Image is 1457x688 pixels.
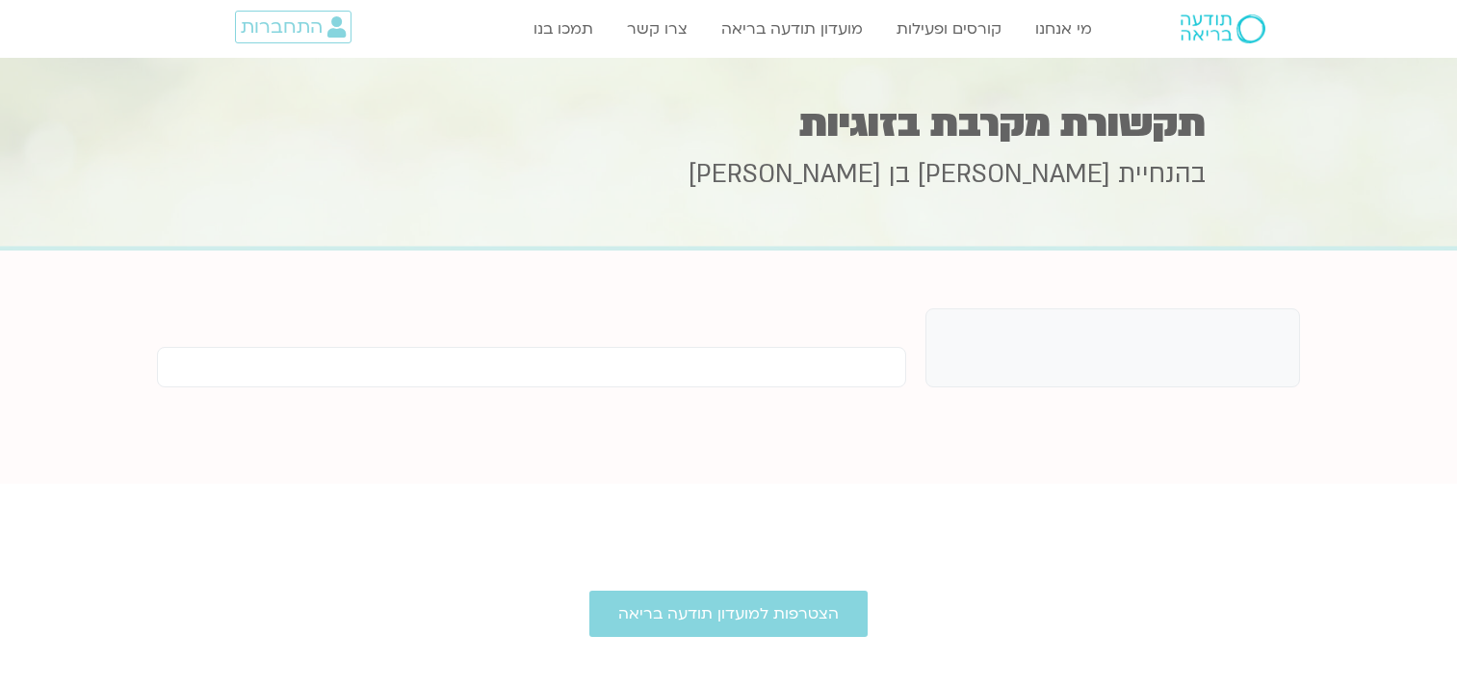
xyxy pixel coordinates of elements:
a: מי אנחנו [1026,11,1102,47]
a: צרו קשר [617,11,697,47]
a: התחברות [235,11,351,43]
span: בהנחיית [1118,157,1206,192]
span: [PERSON_NAME] בן [PERSON_NAME] [689,157,1110,192]
img: תודעה בריאה [1181,14,1265,43]
h1: תקשורת מקרבת בזוגיות [252,105,1206,143]
a: תמכו בנו [524,11,603,47]
span: הצטרפות למועדון תודעה בריאה [618,605,839,622]
a: מועדון תודעה בריאה [712,11,872,47]
a: הצטרפות למועדון תודעה בריאה [589,591,868,637]
a: קורסים ופעילות [887,11,1011,47]
span: התחברות [241,16,323,38]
